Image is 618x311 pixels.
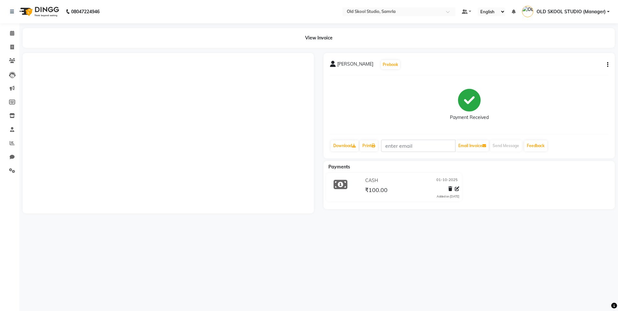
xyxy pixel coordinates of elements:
[436,177,458,184] span: 01-10-2025
[522,6,533,17] img: OLD SKOOL STUDIO (Manager)
[71,3,100,21] b: 08047224946
[360,140,378,151] a: Print
[524,140,547,151] a: Feedback
[456,140,489,151] button: Email Invoice
[537,8,606,15] span: OLD SKOOL STUDIO (Manager)
[437,194,459,199] div: Added on [DATE]
[381,60,400,69] button: Prebook
[450,114,489,121] div: Payment Received
[331,140,358,151] a: Download
[365,177,378,184] span: CASH
[328,164,350,170] span: Payments
[490,140,522,151] button: Send Message
[337,61,373,70] span: [PERSON_NAME]
[23,28,615,48] div: View Invoice
[381,140,455,152] input: enter email
[365,186,388,195] span: ₹100.00
[16,3,61,21] img: logo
